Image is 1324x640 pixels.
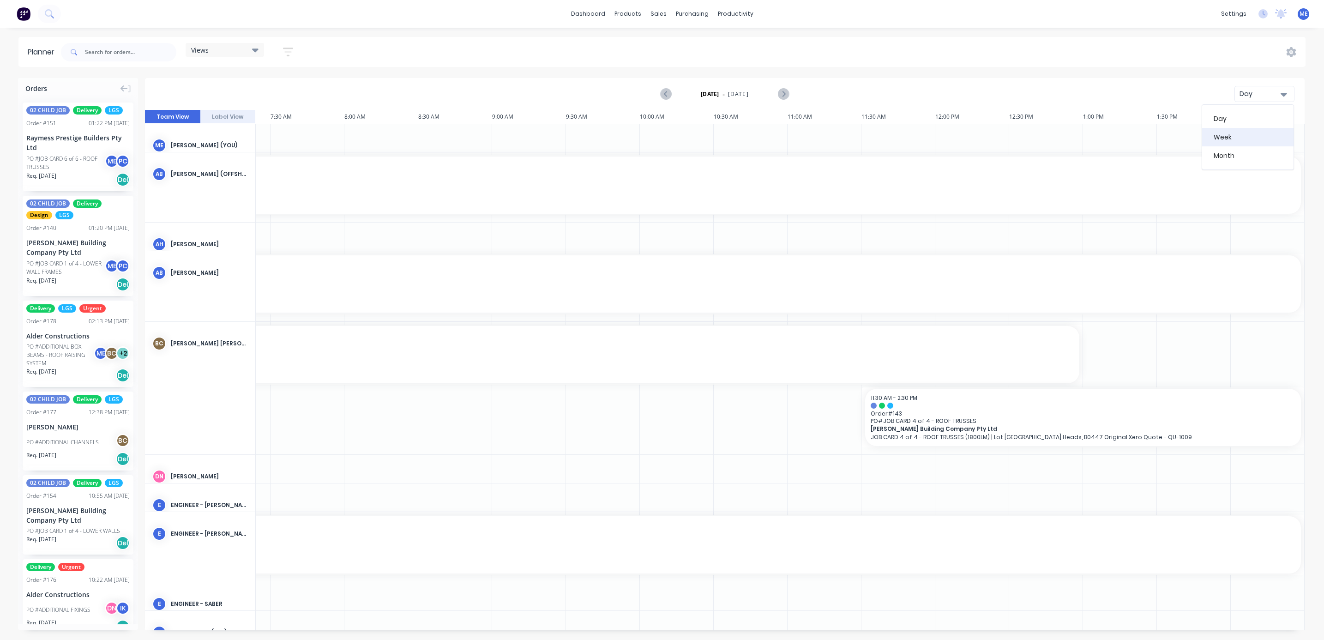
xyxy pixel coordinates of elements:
[566,110,640,124] div: 9:30 AM
[58,178,1295,185] span: Order # 108
[26,527,120,535] div: PO #JOB CARD 1 of 4 - LOWER WALLS
[1240,89,1282,99] div: Day
[28,47,59,58] div: Planner
[200,110,256,124] button: Label View
[152,626,166,640] div: F
[116,259,130,273] div: PC
[722,89,725,100] span: -
[1083,110,1157,124] div: 1:00 PM
[58,561,1295,568] p: Home 426 Framing
[73,199,102,208] span: Delivery
[26,133,130,152] div: Raymess Prestige Builders Pty Ltd
[58,292,1172,299] span: BelCorp Pty Ltd
[191,45,209,55] span: Views
[171,141,248,150] div: [PERSON_NAME] (You)
[26,576,56,584] div: Order # 176
[26,563,55,571] span: Delivery
[871,417,1295,424] span: PO # JOB CARD 4 of 4 - ROOF TRUSSES
[1202,146,1294,165] div: Month
[152,498,166,512] div: E
[58,300,1295,307] p: B0457 Original Xero Quote - QU-1047
[728,90,749,98] span: [DATE]
[26,304,55,313] span: Delivery
[152,139,166,152] div: ME
[778,88,788,100] button: Next page
[566,7,610,21] a: dashboard
[89,224,130,232] div: 01:20 PM [DATE]
[94,346,108,360] div: ME
[861,110,935,124] div: 11:30 AM
[26,619,56,627] span: Req. [DATE]
[171,501,248,509] div: ENGINEER - [PERSON_NAME]
[26,238,130,257] div: [PERSON_NAME] Building Company Pty Ltd
[610,7,646,21] div: products
[26,260,108,276] div: PO #JOB CARD 1 of 4 - LOWER WALL FRAMES
[116,434,130,447] div: BC
[116,278,130,291] div: Del
[1234,86,1294,102] button: Day
[1009,110,1083,124] div: 12:30 PM
[116,154,130,168] div: PC
[152,266,166,280] div: AB
[58,201,1295,208] p: PARENT JOB - Order 108
[640,110,714,124] div: 10:00 AM
[26,119,56,127] div: Order # 151
[105,601,119,615] div: DN
[26,317,56,326] div: Order # 178
[171,240,248,248] div: [PERSON_NAME]
[152,597,166,611] div: E
[105,395,123,404] span: LGS
[89,408,130,417] div: 12:38 PM [DATE]
[26,155,108,171] div: PO #JOB CARD 6 of 6 - ROOF TRUSSES
[26,331,130,341] div: Alder Constructions
[418,110,492,124] div: 8:30 AM
[152,237,166,251] div: AH
[26,343,96,368] div: PO #ADDITIONAL BOX BEAMS - ROOF RAISING SYSTEM
[58,545,1295,552] span: PO # Home 426 Framing
[116,536,130,550] div: Del
[713,7,758,21] div: productivity
[116,601,130,615] div: IK
[171,269,248,277] div: [PERSON_NAME]
[26,535,56,543] span: Req. [DATE]
[152,167,166,181] div: AB
[116,173,130,187] div: Del
[714,110,788,124] div: 10:30 AM
[871,410,1295,417] span: Order # 143
[89,119,130,127] div: 01:22 PM [DATE]
[25,84,47,93] span: Orders
[58,371,1074,378] p: Home 426 Framing
[26,106,70,115] span: 02 CHILD JOB
[152,337,166,350] div: BC
[89,492,130,500] div: 10:55 AM [DATE]
[1216,7,1251,21] div: settings
[85,43,176,61] input: Search for orders...
[1202,128,1294,146] div: Week
[116,452,130,466] div: Del
[152,470,166,483] div: DN
[152,527,166,541] div: E
[871,425,1253,432] span: [PERSON_NAME] Building Company Pty Ltd
[171,628,248,637] div: FABRICATION (EXT) - GUERILLA
[1202,109,1294,128] div: Day
[73,395,102,404] span: Delivery
[26,277,56,285] span: Req. [DATE]
[58,277,1295,284] span: Order # 78
[1300,10,1308,18] span: ME
[58,304,76,313] span: LGS
[58,362,972,369] span: Angel Industries Pty Ltd t/a Teeny Tiny Homes
[105,346,119,360] div: BC
[171,339,248,348] div: [PERSON_NAME] [PERSON_NAME]
[55,211,73,219] span: LGS
[1157,110,1231,124] div: 1:30 PM
[646,7,671,21] div: sales
[26,199,70,208] span: 02 CHILD JOB
[661,88,672,100] button: Previous page
[171,170,248,178] div: [PERSON_NAME] (OFFSHORE)
[788,110,861,124] div: 11:00 AM
[26,438,99,447] div: PO #ADDITIONAL CHANNELS
[701,90,719,98] strong: [DATE]
[145,110,200,124] button: Team View
[17,7,30,21] img: Factory
[26,395,70,404] span: 02 CHILD JOB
